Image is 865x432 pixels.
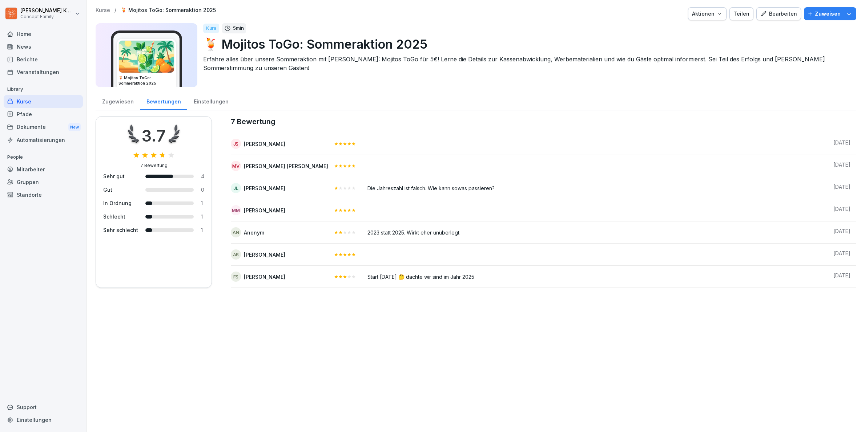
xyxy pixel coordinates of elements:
[231,205,241,215] div: MM
[244,207,285,214] div: [PERSON_NAME]
[20,14,73,19] p: Concept Family
[203,24,219,33] div: Kurs
[828,155,856,177] td: [DATE]
[4,151,83,163] p: People
[233,25,244,32] p: 5 min
[201,186,204,193] div: 0
[729,7,753,20] button: Teilen
[231,139,241,149] div: JS
[4,108,83,121] a: Pfade
[119,41,174,73] img: w073682ehjnz33o40dra5ovt.png
[4,121,83,134] div: Dokumente
[4,401,83,413] div: Support
[367,272,822,281] div: Start [DATE] 🤔 dachte wir sind im Jahr 2025
[367,183,822,192] div: Die Jahreszahl ist falsch. Wie kann sowas passieren?
[20,8,73,14] p: [PERSON_NAME] Komarov
[96,7,110,13] a: Kurse
[733,10,749,18] div: Teilen
[118,75,174,86] h3: 🍹 Mojitos ToGo: Sommeraktion 2025
[103,226,138,234] div: Sehr schlecht
[140,91,187,110] a: Bewertungen
[828,133,856,155] td: [DATE]
[231,227,241,237] div: An
[4,188,83,201] a: Standorte
[815,10,841,18] p: Zuweisen
[231,183,241,193] div: JL
[231,116,856,127] caption: 7 Bewertung
[140,162,168,169] div: 7 Bewertung
[760,10,797,18] div: Bearbeiten
[203,55,850,72] p: Erfahre alles über unsere Sommeraktion mit [PERSON_NAME]: Mojitos ToGo für 5€! Lerne die Details ...
[103,186,138,193] div: Gut
[244,162,328,170] div: [PERSON_NAME] [PERSON_NAME]
[244,251,285,258] div: [PERSON_NAME]
[4,53,83,66] a: Berichte
[244,140,285,148] div: [PERSON_NAME]
[4,83,83,95] p: Library
[96,91,140,110] a: Zugewiesen
[4,28,83,40] a: Home
[244,229,264,236] div: Anonym
[231,272,241,282] div: FS
[4,66,83,78] a: Veranstaltungen
[4,95,83,108] a: Kurse
[756,7,801,20] button: Bearbeiten
[201,213,204,220] div: 1
[201,199,204,207] div: 1
[828,199,856,221] td: [DATE]
[103,199,138,207] div: In Ordnung
[4,163,83,176] a: Mitarbeiter
[688,7,727,20] button: Aktionen
[68,123,81,131] div: New
[203,35,850,53] p: 🍹 Mojitos ToGo: Sommeraktion 2025
[201,226,204,234] div: 1
[828,266,856,288] td: [DATE]
[828,244,856,266] td: [DATE]
[4,121,83,134] a: DokumenteNew
[142,124,166,148] div: 3.7
[804,7,856,20] button: Zuweisen
[692,10,723,18] div: Aktionen
[4,134,83,146] a: Automatisierungen
[201,172,204,180] div: 4
[4,176,83,188] a: Gruppen
[367,227,822,236] div: 2023 statt 2025. Wirkt eher unüberlegt.
[103,213,138,220] div: Schlecht
[244,273,285,281] div: [PERSON_NAME]
[187,91,235,110] a: Einstellungen
[103,172,138,180] div: Sehr gut
[121,7,216,13] a: 🍹 Mojitos ToGo: Sommeraktion 2025
[231,161,241,171] div: MV
[828,177,856,199] td: [DATE]
[231,249,241,260] div: AB
[4,413,83,426] a: Einstellungen
[244,184,285,192] div: [PERSON_NAME]
[114,7,116,13] p: /
[4,40,83,53] a: News
[828,221,856,244] td: [DATE]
